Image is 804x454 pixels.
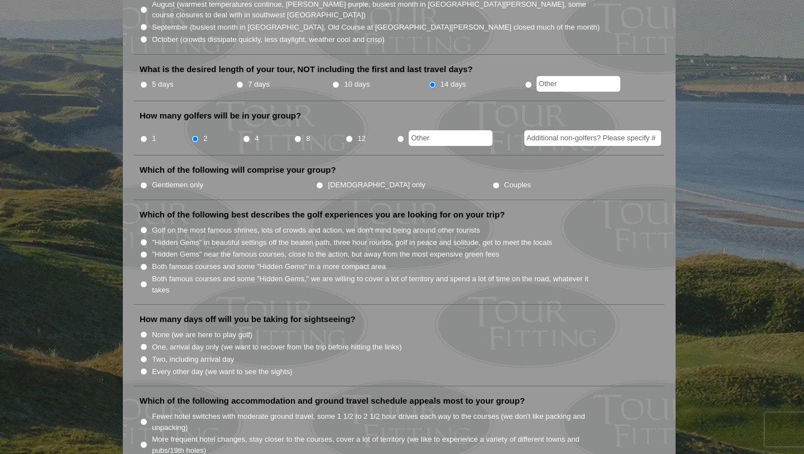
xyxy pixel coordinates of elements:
[152,237,552,248] label: "Hidden Gems" in beautiful settings off the beaten path, three hour rounds, golf in peace and sol...
[152,179,203,191] label: Gentlemen only
[140,314,356,325] label: How many days off will you be taking for sightseeing?
[328,179,425,191] label: [DEMOGRAPHIC_DATA] only
[203,133,207,144] label: 2
[152,79,174,90] label: 5 days
[152,22,600,33] label: September (busiest month in [GEOGRAPHIC_DATA], Old Course at [GEOGRAPHIC_DATA][PERSON_NAME] close...
[537,76,620,92] input: Other
[248,79,270,90] label: 7 days
[140,164,336,176] label: Which of the following will comprise your group?
[152,133,156,144] label: 1
[441,79,466,90] label: 14 days
[152,225,480,236] label: Golf on the most famous shrines, lots of crowds and action, we don't mind being around other tour...
[152,261,386,272] label: Both famous courses and some "Hidden Gems" in a more compact area
[140,395,525,406] label: Which of the following accommodation and ground travel schedule appeals most to your group?
[152,249,499,260] label: "Hidden Gems" near the famous courses, close to the action, but away from the most expensive gree...
[357,133,366,144] label: 12
[409,130,492,146] input: Other
[152,342,401,353] label: One, arrival day only (we want to recover from the trip before hitting the links)
[152,411,601,433] label: Fewer hotel switches with moderate ground travel, some 1 1/2 to 2 1/2 hour drives each way to the...
[524,130,661,146] input: Additional non-golfers? Please specify #
[140,64,473,75] label: What is the desired length of your tour, NOT including the first and last travel days?
[152,34,385,45] label: October (crowds dissipate quickly, less daylight, weather cool and crisp)
[140,110,301,121] label: How many golfers will be in your group?
[140,209,505,220] label: Which of the following best describes the golf experiences you are looking for on your trip?
[152,366,292,377] label: Every other day (we want to see the sights)
[344,79,370,90] label: 10 days
[504,179,531,191] label: Couples
[255,133,259,144] label: 4
[152,354,234,365] label: Two, including arrival day
[306,133,310,144] label: 8
[152,329,252,340] label: None (we are here to play golf)
[152,273,601,295] label: Both famous courses and some "Hidden Gems," we are willing to cover a lot of territory and spend ...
